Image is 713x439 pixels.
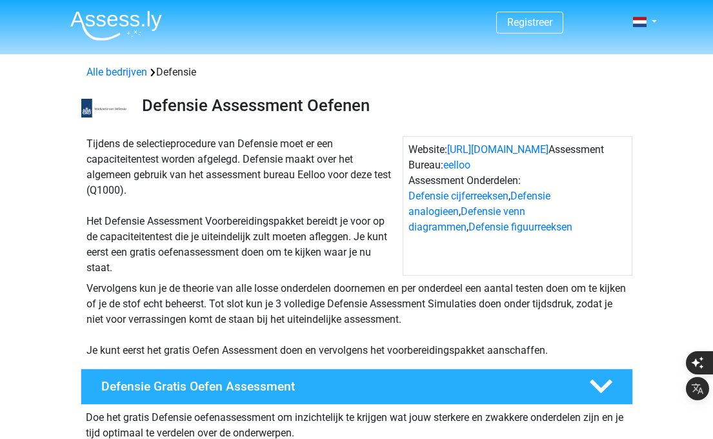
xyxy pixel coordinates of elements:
[81,65,632,80] div: Defensie
[81,281,632,358] div: Vervolgens kun je de theorie van alle losse onderdelen doornemen en per onderdeel een aantal test...
[101,379,568,394] h4: Defensie Gratis Oefen Assessment
[403,136,632,276] div: Website: Assessment Bureau: Assessment Onderdelen: , , ,
[142,96,623,116] h3: Defensie Assessment Oefenen
[408,205,525,233] a: Defensie venn diagrammen
[81,136,403,276] div: Tijdens de selectieprocedure van Defensie moet er een capaciteitentest worden afgelegd. Defensie ...
[70,10,162,41] img: Assessly
[408,190,550,218] a: Defensie analogieen
[408,190,508,202] a: Defensie cijferreeksen
[507,16,552,28] a: Registreer
[443,159,470,171] a: eelloo
[75,369,638,405] a: Defensie Gratis Oefen Assessment
[447,143,548,156] a: [URL][DOMAIN_NAME]
[468,221,572,233] a: Defensie figuurreeksen
[86,66,147,78] a: Alle bedrijven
